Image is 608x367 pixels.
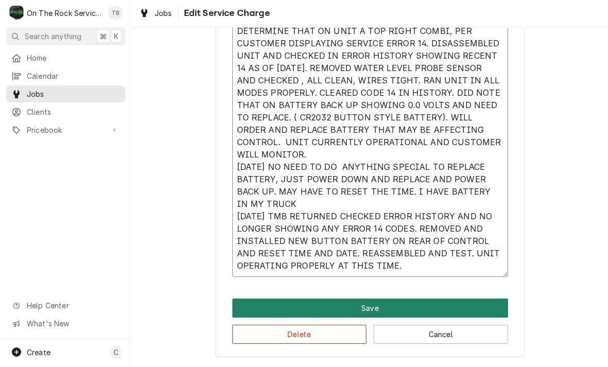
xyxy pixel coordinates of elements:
[232,300,508,319] div: Button Group Row
[27,9,103,20] div: On The Rock Services
[232,326,367,345] button: Delete
[27,54,120,65] span: Home
[6,69,125,86] a: Calendar
[9,7,24,22] div: O
[135,6,176,23] a: Jobs
[9,7,24,22] div: On The Rock Services's Avatar
[6,317,125,334] a: Go to What's New
[6,105,125,122] a: Clients
[232,9,508,278] textarea: 8/1925 TMB PROVIDE SERVICE PARTS AND LABOR TO DETERMINE THAT ON UNIT A TOP RIGHT COMBI, PER CUSTO...
[25,32,81,43] span: Search anything
[27,320,119,330] span: What's New
[99,32,107,43] span: ⌘
[27,302,119,312] span: Help Center
[6,87,125,104] a: Jobs
[6,123,125,140] a: Go to Pricebook
[155,9,172,20] span: Jobs
[27,126,105,137] span: Pricebook
[6,299,125,316] a: Go to Help Center
[6,51,125,68] a: Home
[113,348,119,359] span: C
[114,32,119,43] span: K
[27,72,120,83] span: Calendar
[374,326,508,345] button: Cancel
[27,349,50,358] span: Create
[232,300,508,345] div: Button Group
[27,108,120,119] span: Clients
[232,300,508,319] button: Save
[108,7,123,22] div: TB
[6,29,125,47] button: Search anything⌘K
[27,90,120,101] span: Jobs
[232,319,508,345] div: Button Group Row
[181,8,270,22] span: Edit Service Charge
[108,7,123,22] div: Todd Brady's Avatar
